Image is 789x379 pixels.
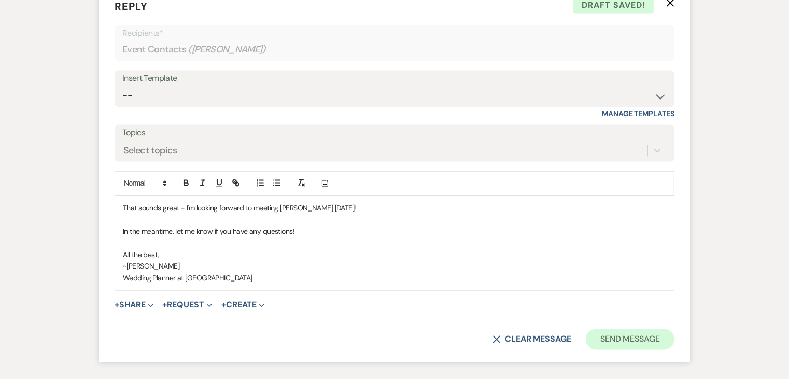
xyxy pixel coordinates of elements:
button: Request [163,301,212,310]
p: In the meantime, let me know if you have any questions! [123,226,666,237]
span: + [115,301,119,310]
button: Share [115,301,153,310]
span: ( [PERSON_NAME] ) [188,43,266,57]
p: ~[PERSON_NAME] [123,261,666,272]
p: Recipients* [122,26,667,40]
div: Select topics [123,144,177,158]
p: Wedding Planner at [GEOGRAPHIC_DATA] [123,273,666,284]
a: Manage Templates [602,109,674,119]
p: That sounds great - I'm looking forward to meeting [PERSON_NAME] [DATE]! [123,203,666,214]
button: Send Message [586,329,674,350]
div: Insert Template [122,72,667,87]
button: Clear message [492,335,571,344]
button: Create [221,301,264,310]
label: Topics [122,126,667,141]
span: + [221,301,226,310]
div: Event Contacts [122,40,667,60]
span: + [163,301,167,310]
p: All the best, [123,249,666,261]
